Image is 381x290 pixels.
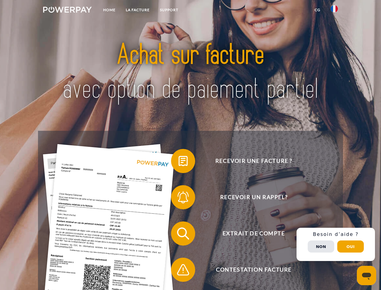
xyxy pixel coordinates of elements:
iframe: Bouton de lancement de la fenêtre de messagerie [357,266,376,285]
span: Extrait de compte [180,221,328,246]
button: Contestation Facture [171,258,328,282]
img: title-powerpay_fr.svg [58,29,323,116]
a: CG [310,5,325,15]
a: Home [98,5,121,15]
button: Recevoir une facture ? [171,149,328,173]
img: fr [331,5,338,12]
img: logo-powerpay-white.svg [43,7,92,13]
button: Extrait de compte [171,221,328,246]
div: Schnellhilfe [297,228,375,261]
span: Recevoir un rappel? [180,185,328,209]
a: Support [155,5,183,15]
a: LA FACTURE [121,5,155,15]
h3: Besoin d’aide ? [300,231,371,237]
img: qb_warning.svg [176,262,191,277]
button: Recevoir un rappel? [171,185,328,209]
img: qb_search.svg [176,226,191,241]
img: qb_bell.svg [176,190,191,205]
span: Contestation Facture [180,258,328,282]
button: Non [308,240,334,253]
button: Oui [337,240,364,253]
span: Recevoir une facture ? [180,149,328,173]
img: qb_bill.svg [176,153,191,169]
